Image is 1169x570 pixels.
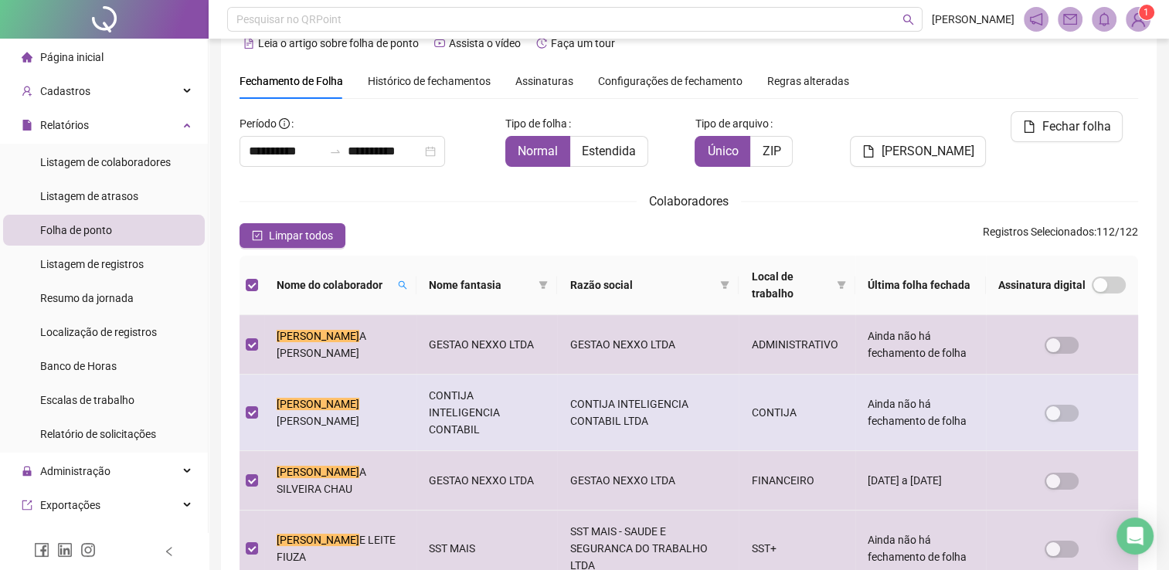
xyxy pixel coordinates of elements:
[1097,12,1111,26] span: bell
[40,394,134,406] span: Escalas de trabalho
[329,145,342,158] span: swap-right
[720,280,729,290] span: filter
[40,428,156,440] span: Relatório de solicitações
[539,280,548,290] span: filter
[983,223,1138,248] span: : 112 / 122
[536,38,547,49] span: history
[277,466,359,478] mark: [PERSON_NAME]
[505,115,567,132] span: Tipo de folha
[395,273,410,297] span: search
[557,375,739,451] td: CONTIJA INTELIGENCIA CONTABIL LTDA
[983,226,1094,238] span: Registros Selecionados
[739,451,855,511] td: FINANCEIRO
[22,86,32,97] span: user-add
[252,230,263,241] span: check-square
[240,223,345,248] button: Limpar todos
[80,542,96,558] span: instagram
[434,38,445,49] span: youtube
[868,330,967,359] span: Ainda não há fechamento de folha
[535,273,551,297] span: filter
[279,118,290,129] span: info-circle
[57,542,73,558] span: linkedin
[429,277,532,293] span: Nome fantasia
[22,52,32,63] span: home
[277,398,359,410] mark: [PERSON_NAME]
[582,144,636,158] span: Estendida
[557,315,739,375] td: GESTAO NEXXO LTDA
[932,11,1014,28] span: [PERSON_NAME]
[1063,12,1077,26] span: mail
[902,14,914,25] span: search
[855,451,986,511] td: [DATE] a [DATE]
[240,75,343,87] span: Fechamento de Folha
[277,415,359,427] span: [PERSON_NAME]
[855,256,986,315] th: Última folha fechada
[868,534,967,563] span: Ainda não há fechamento de folha
[240,117,277,130] span: Período
[515,76,573,87] span: Assinaturas
[416,375,557,451] td: CONTIJA INTELIGENCIA CONTABIL
[277,330,359,342] mark: [PERSON_NAME]
[277,534,359,546] mark: [PERSON_NAME]
[1011,111,1123,142] button: Fechar folha
[40,156,171,168] span: Listagem de colaboradores
[258,37,419,49] span: Leia o artigo sobre folha de ponto
[398,280,407,290] span: search
[557,451,739,511] td: GESTAO NEXXO LTDA
[34,542,49,558] span: facebook
[518,144,558,158] span: Normal
[707,144,738,158] span: Único
[40,326,157,338] span: Localização de registros
[416,315,557,375] td: GESTAO NEXXO LTDA
[1023,120,1035,133] span: file
[40,465,110,477] span: Administração
[998,277,1086,293] span: Assinatura digital
[40,499,100,511] span: Exportações
[717,273,732,297] span: filter
[40,190,138,202] span: Listagem de atrasos
[739,315,855,375] td: ADMINISTRATIVO
[22,120,32,131] span: file
[22,466,32,477] span: lock
[40,224,112,236] span: Folha de ponto
[1029,12,1043,26] span: notification
[368,75,491,87] span: Histórico de fechamentos
[1139,5,1154,20] sup: Atualize o seu contato no menu Meus Dados
[837,280,846,290] span: filter
[164,546,175,557] span: left
[243,38,254,49] span: file-text
[850,136,986,167] button: [PERSON_NAME]
[695,115,768,132] span: Tipo de arquivo
[881,142,974,161] span: [PERSON_NAME]
[551,37,615,49] span: Faça um tour
[767,76,849,87] span: Regras alteradas
[40,119,89,131] span: Relatórios
[862,145,875,158] span: file
[1042,117,1110,136] span: Fechar folha
[1127,8,1150,31] img: 92797
[751,268,831,302] span: Local de trabalho
[449,37,521,49] span: Assista o vídeo
[868,398,967,427] span: Ainda não há fechamento de folha
[739,375,855,451] td: CONTIJA
[22,500,32,511] span: export
[598,76,743,87] span: Configurações de fechamento
[40,258,144,270] span: Listagem de registros
[416,451,557,511] td: GESTAO NEXXO LTDA
[40,292,134,304] span: Resumo da jornada
[329,145,342,158] span: to
[1144,7,1149,18] span: 1
[40,85,90,97] span: Cadastros
[40,51,104,63] span: Página inicial
[40,360,117,372] span: Banco de Horas
[649,194,729,209] span: Colaboradores
[269,227,333,244] span: Limpar todos
[569,277,714,293] span: Razão social
[1116,517,1154,555] div: Open Intercom Messenger
[762,144,780,158] span: ZIP
[834,265,849,305] span: filter
[277,277,392,293] span: Nome do colaborador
